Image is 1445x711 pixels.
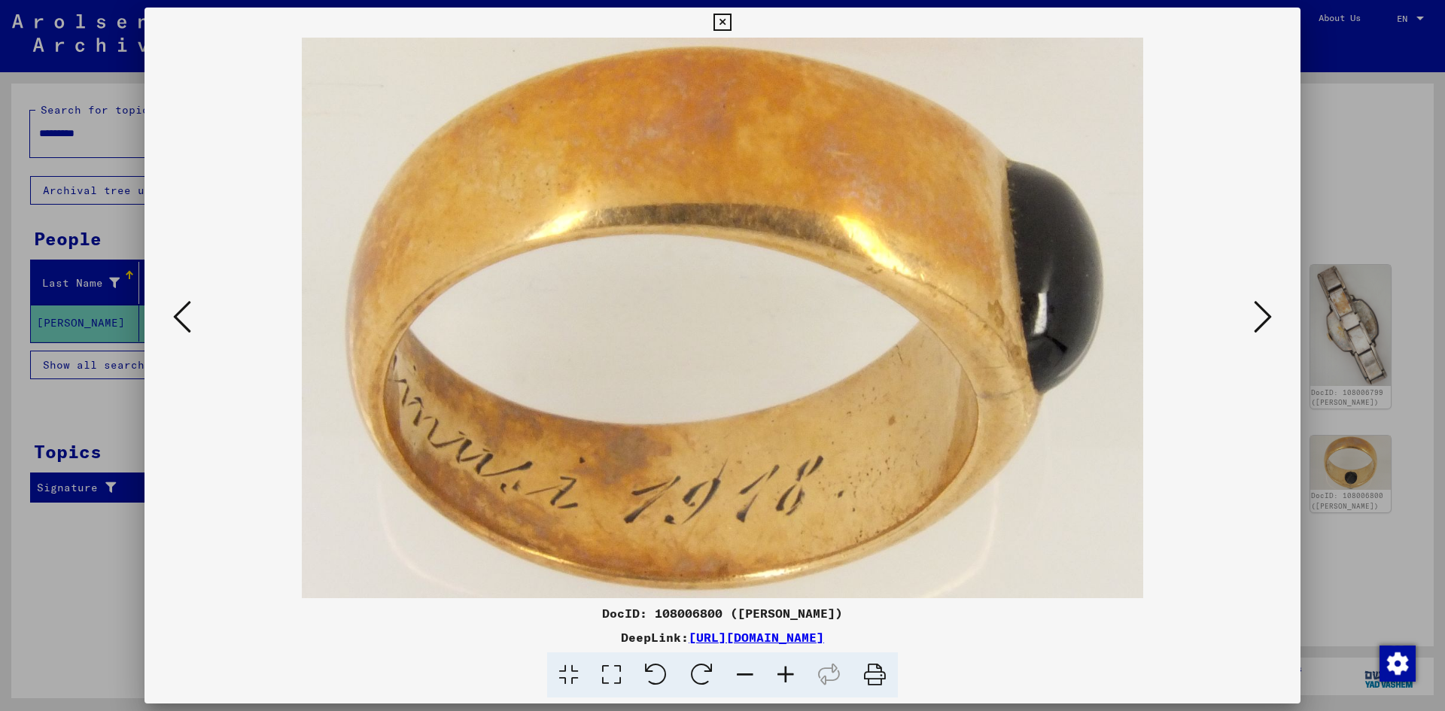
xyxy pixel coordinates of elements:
[144,628,1300,646] div: DeepLink:
[144,604,1300,622] div: DocID: 108006800 ([PERSON_NAME])
[196,38,1249,598] img: 005.jpg
[689,630,824,645] a: [URL][DOMAIN_NAME]
[1379,645,1415,681] div: Change consent
[1380,646,1416,682] img: Change consent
